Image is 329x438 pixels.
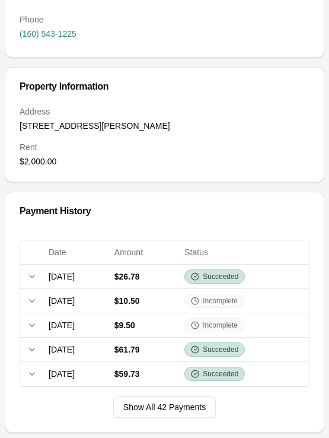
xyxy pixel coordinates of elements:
dd: [STREET_ADDRESS][PERSON_NAME] [20,120,309,132]
span: (160) 543-1225 [20,28,76,40]
th: Status [180,240,309,264]
span: Incomplete [203,320,238,330]
div: Property Information [20,82,309,91]
span: $59.73 [114,369,140,379]
span: [DATE] [49,369,75,379]
span: [DATE] [49,296,75,306]
button: Show All 42 Payments [113,396,216,418]
dt: Rent [20,141,309,153]
span: Incomplete [203,296,238,306]
span: Succeeded [203,272,238,281]
span: $9.50 [114,320,135,330]
dt: Phone [20,14,309,26]
span: $10.50 [114,296,140,306]
th: Amount [110,240,180,264]
span: Succeeded [203,369,238,379]
span: [DATE] [49,320,75,330]
div: Payment History [20,207,309,216]
span: [DATE] [49,272,75,281]
dt: Address [20,106,309,118]
span: [DATE] [49,345,75,354]
dd: $2,000.00 [20,155,309,167]
span: Succeeded [203,345,238,354]
span: $26.78 [114,272,140,281]
span: $61.79 [114,345,140,354]
th: Date [44,240,110,264]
